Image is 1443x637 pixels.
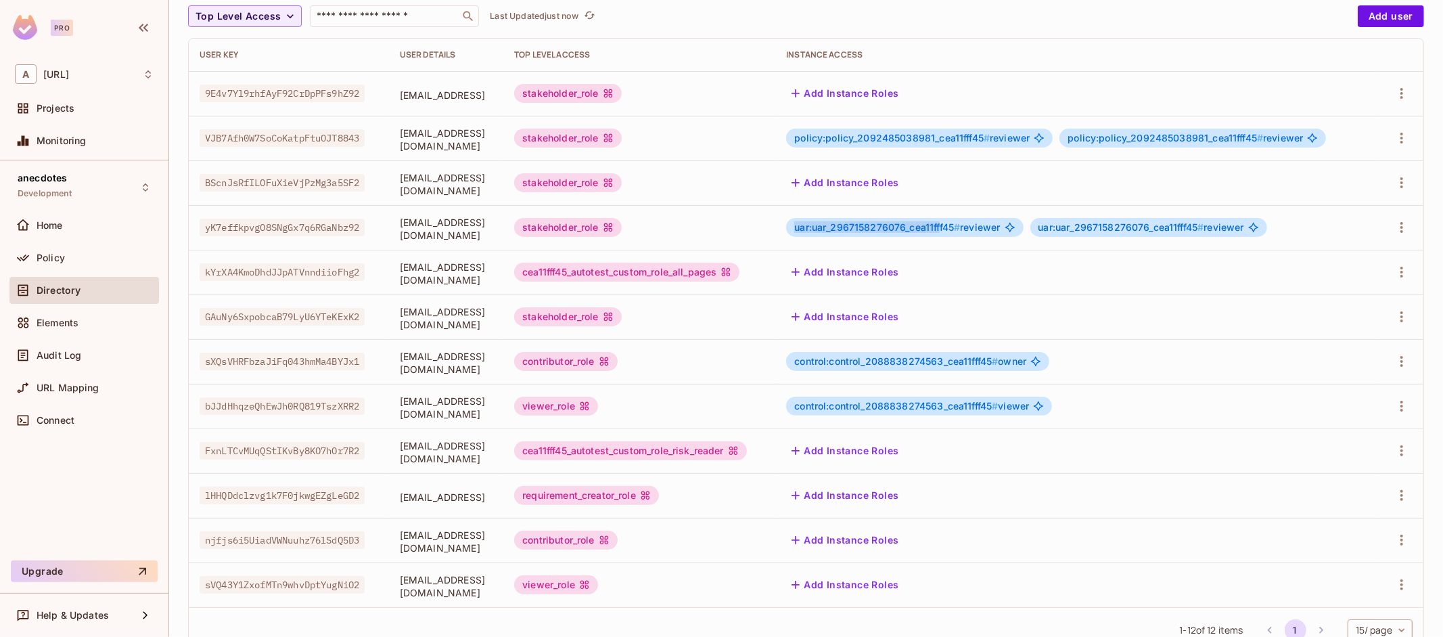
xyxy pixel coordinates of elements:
span: Monitoring [37,135,87,146]
div: contributor_role [514,531,617,550]
button: Add Instance Roles [786,83,904,104]
img: SReyMgAAAABJRU5ErkJggg== [13,15,37,40]
div: Pro [51,20,73,36]
span: FxnLTCvMUqQStIKvBy8KO7hOr7R2 [200,442,365,460]
span: [EMAIL_ADDRESS][DOMAIN_NAME] [400,350,493,376]
button: Add Instance Roles [786,485,904,506]
div: viewer_role [514,397,598,416]
span: BScnJsRfILOFuXieVjPzMg3a5SF2 [200,174,365,192]
span: yK7effkpvgO8SNgGx7q6RGaNbz92 [200,219,365,236]
div: stakeholder_role [514,173,621,192]
button: Add Instance Roles [786,574,904,596]
span: bJJdHhqzeQhEwJh0RQ819TszXRR2 [200,397,365,415]
span: owner [794,356,1026,367]
span: anecdotes [18,173,67,183]
span: Development [18,188,72,199]
span: VJB7Afh0W7SoCoKatpFtuOJT8843 [200,129,365,147]
span: [EMAIL_ADDRESS][DOMAIN_NAME] [400,171,493,197]
button: Top Level Access [188,5,302,27]
button: Upgrade [11,561,158,582]
span: GAuNy6SxpobcaB79LyU6YTeKExK2 [200,308,365,326]
span: reviewer [1068,133,1303,144]
div: viewer_role [514,575,598,594]
span: [EMAIL_ADDRESS][DOMAIN_NAME] [400,395,493,420]
span: policy:policy_2092485038981_cea11fff45 [794,132,990,144]
span: Directory [37,285,81,296]
span: A [15,64,37,84]
span: policy:policy_2092485038981_cea11fff45 [1068,132,1263,144]
span: # [992,355,998,367]
span: # [954,221,960,233]
button: Add Instance Roles [786,440,904,462]
div: requirement_creator_role [514,486,659,505]
span: sVQ43Y1ZxofMTn9whvDptYugNiO2 [200,576,365,594]
span: refresh [584,9,595,23]
div: stakeholder_role [514,129,621,148]
span: [EMAIL_ADDRESS][DOMAIN_NAME] [400,529,493,554]
span: [EMAIL_ADDRESS][DOMAIN_NAME] [400,573,493,599]
span: control:control_2088838274563_cea11fff45 [794,400,998,412]
div: contributor_role [514,352,617,371]
span: lHHQDdclzvg1k7F0jkwgEZgLeGD2 [200,487,365,504]
span: Home [37,220,63,231]
span: # [984,132,990,144]
div: stakeholder_role [514,84,621,103]
span: # [992,400,998,412]
button: Add Instance Roles [786,306,904,328]
span: 9E4v7Yl9rhfAyF92CrDpPFs9hZ92 [200,85,365,102]
p: Last Updated just now [490,11,578,22]
span: [EMAIL_ADDRESS][DOMAIN_NAME] [400,216,493,242]
span: reviewer [794,222,1000,233]
span: [EMAIL_ADDRESS][DOMAIN_NAME] [400,127,493,152]
div: stakeholder_role [514,218,621,237]
button: Add Instance Roles [786,172,904,194]
span: viewer [794,401,1029,412]
span: [EMAIL_ADDRESS] [400,89,493,102]
span: control:control_2088838274563_cea11fff45 [794,355,998,367]
div: stakeholder_role [514,307,621,326]
span: Click to refresh data [578,8,597,24]
span: [EMAIL_ADDRESS] [400,491,493,504]
button: Add user [1358,5,1424,27]
span: Projects [37,103,74,114]
span: [EMAIL_ADDRESS][DOMAIN_NAME] [400,439,493,465]
span: Workspace: anecdotes.ai [43,69,69,80]
span: Top Level Access [196,8,281,25]
span: Policy [37,252,65,263]
span: Help & Updates [37,610,109,621]
span: Connect [37,415,74,426]
span: uar:uar_2967158276076_cea11fff45 [794,221,960,233]
span: [EMAIL_ADDRESS][DOMAIN_NAME] [400,305,493,331]
span: [EMAIL_ADDRESS][DOMAIN_NAME] [400,261,493,286]
button: Add Instance Roles [786,529,904,551]
div: cea11fff45_autotest_custom_role_risk_reader [514,441,746,460]
div: Top Level Access [514,49,764,60]
span: reviewer [794,133,1030,144]
div: Instance Access [786,49,1366,60]
div: cea11fff45_autotest_custom_role_all_pages [514,263,739,282]
span: reviewer [1038,222,1244,233]
button: Add Instance Roles [786,261,904,283]
span: URL Mapping [37,382,99,393]
span: Audit Log [37,350,81,361]
span: # [1197,221,1204,233]
span: # [1257,132,1263,144]
div: User Details [400,49,493,60]
div: User Key [200,49,378,60]
button: refresh [581,8,597,24]
span: Elements [37,317,78,328]
span: kYrXA4KmoDhdJJpATVnndiioFhg2 [200,263,365,281]
span: njfjs6i5UiadVWNuuhz76lSdQ5D3 [200,531,365,549]
span: uar:uar_2967158276076_cea11fff45 [1038,221,1204,233]
span: sXQsVHRFbzaJiFq043hmMa4BYJx1 [200,353,365,370]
